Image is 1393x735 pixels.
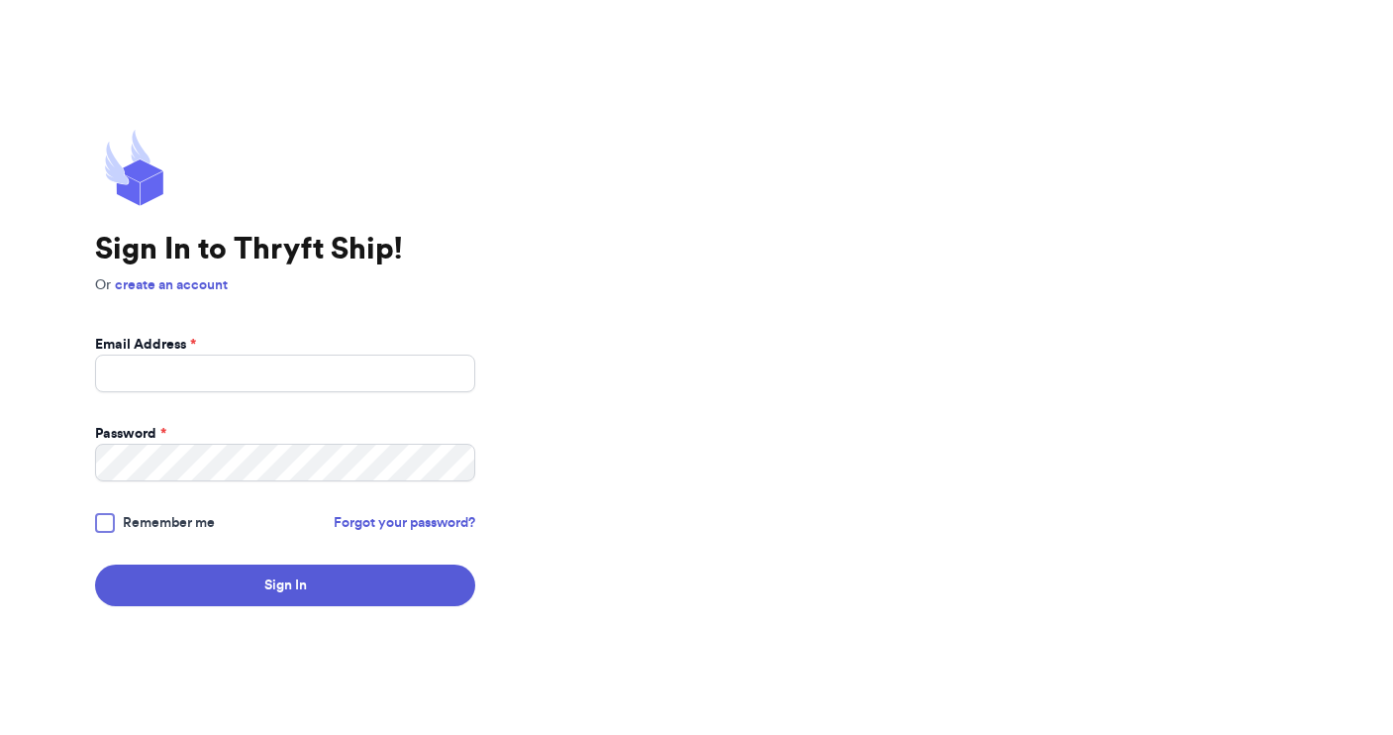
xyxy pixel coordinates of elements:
[95,275,475,295] p: Or
[95,565,475,606] button: Sign In
[95,335,196,355] label: Email Address
[123,513,215,533] span: Remember me
[95,424,166,444] label: Password
[334,513,475,533] a: Forgot your password?
[95,232,475,267] h1: Sign In to Thryft Ship!
[115,278,228,292] a: create an account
